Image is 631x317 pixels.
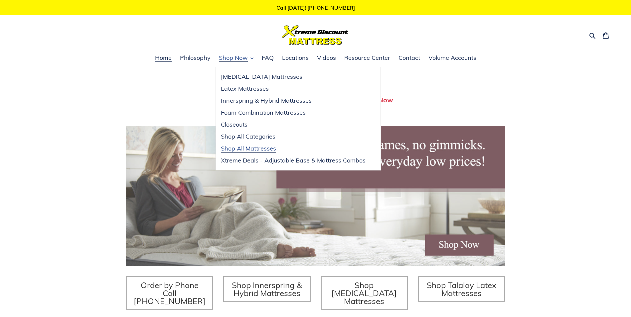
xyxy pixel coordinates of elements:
[221,145,276,153] span: Shop All Mattresses
[398,54,420,62] span: Contact
[126,276,214,310] a: Order by Phone Call [PHONE_NUMBER]
[134,280,206,306] span: Order by Phone Call [PHONE_NUMBER]
[219,54,248,62] span: Shop Now
[216,71,371,83] a: [MEDICAL_DATA] Mattresses
[258,53,277,63] a: FAQ
[180,54,211,62] span: Philosophy
[262,54,274,62] span: FAQ
[279,53,312,63] a: Locations
[314,53,339,63] a: Videos
[317,54,336,62] span: Videos
[177,53,214,63] a: Philosophy
[282,25,349,45] img: Xtreme Discount Mattress
[216,53,257,63] button: Shop Now
[223,276,311,302] a: Shop Innerspring & Hybrid Mattresses
[216,107,371,119] a: Foam Combination Mattresses
[221,157,366,164] span: Xtreme Deals - Adjustable Base & Mattress Combos
[152,53,175,63] a: Home
[282,54,309,62] span: Locations
[341,53,394,63] a: Resource Center
[221,97,312,105] span: Innerspring & Hybrid Mattresses
[425,53,480,63] a: Volume Accounts
[155,54,172,62] span: Home
[221,73,302,81] span: [MEDICAL_DATA] Mattresses
[216,131,371,143] a: Shop All Categories
[395,53,423,63] a: Contact
[344,54,390,62] span: Resource Center
[232,280,302,298] span: Shop Innerspring & Hybrid Mattresses
[418,276,505,302] a: Shop Talalay Latex Mattresses
[428,54,476,62] span: Volume Accounts
[321,276,408,310] a: Shop [MEDICAL_DATA] Mattresses
[216,119,371,131] a: Closeouts
[221,121,247,129] span: Closeouts
[216,83,371,95] a: Latex Mattresses
[216,155,371,166] a: Xtreme Deals - Adjustable Base & Mattress Combos
[126,126,505,266] img: herobannermay2022-1652879215306_1200x.jpg
[216,143,371,155] a: Shop All Mattresses
[221,133,275,141] span: Shop All Categories
[427,280,496,298] span: Shop Talalay Latex Mattresses
[221,109,306,117] span: Foam Combination Mattresses
[216,95,371,107] a: Innerspring & Hybrid Mattresses
[221,85,269,93] span: Latex Mattresses
[331,280,397,306] span: Shop [MEDICAL_DATA] Mattresses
